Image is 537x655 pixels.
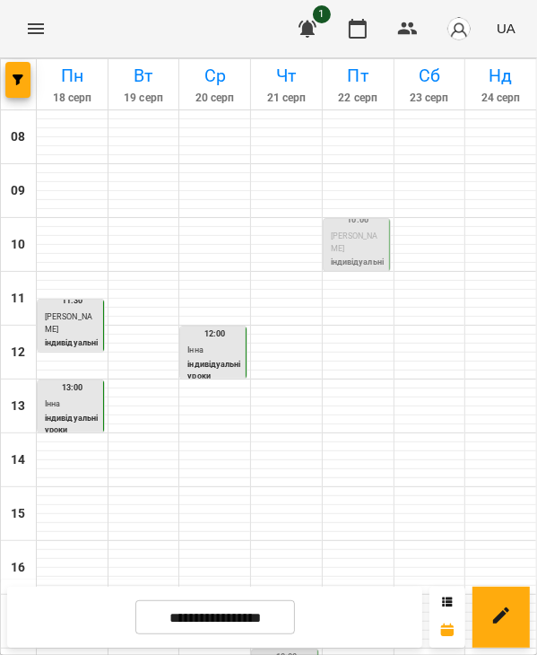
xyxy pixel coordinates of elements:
[313,5,331,23] span: 1
[331,257,385,281] p: індивідуальні уроки
[446,16,472,41] img: avatar_s.png
[497,19,515,38] span: UA
[489,12,523,45] button: UA
[182,90,247,107] h6: 20 серп
[14,7,57,50] button: Menu
[11,181,25,201] h6: 09
[45,312,92,334] span: [PERSON_NAME]
[11,504,25,524] h6: 15
[397,90,463,107] h6: 23 серп
[325,90,391,107] h6: 22 серп
[62,294,83,307] label: 11:30
[325,62,391,90] h6: Пт
[39,62,105,90] h6: Пн
[11,450,25,470] h6: 14
[11,343,25,362] h6: 12
[254,62,319,90] h6: Чт
[45,337,100,362] p: індивідуальні уроки
[11,289,25,309] h6: 11
[397,62,463,90] h6: Сб
[347,214,368,226] label: 10:00
[468,90,533,107] h6: 24 серп
[468,62,533,90] h6: Нд
[45,399,60,408] span: Інна
[111,62,177,90] h6: Вт
[111,90,177,107] h6: 19 серп
[182,62,247,90] h6: Ср
[39,90,105,107] h6: 18 серп
[11,397,25,416] h6: 13
[187,359,242,383] p: індивідуальні уроки
[11,127,25,147] h6: 08
[204,327,226,340] label: 12:00
[254,90,319,107] h6: 21 серп
[187,345,203,354] span: Інна
[62,381,83,394] label: 13:00
[11,558,25,578] h6: 16
[45,413,100,437] p: індивідуальні уроки
[331,231,378,253] span: [PERSON_NAME]
[11,235,25,255] h6: 10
